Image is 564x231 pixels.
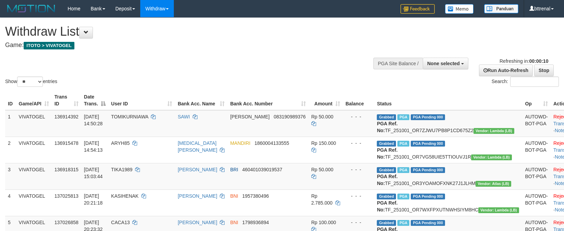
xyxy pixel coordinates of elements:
th: ID [5,91,16,110]
span: 136914392 [55,114,79,119]
span: Grabbed [377,167,396,173]
td: VIVATOGEL [16,163,52,189]
img: Button%20Memo.svg [445,4,474,14]
b: PGA Ref. No: [377,200,397,212]
span: BRI [230,167,238,172]
th: Trans ID: activate to sort column ascending [52,91,81,110]
b: PGA Ref. No: [377,147,397,160]
span: Grabbed [377,114,396,120]
b: PGA Ref. No: [377,174,397,186]
span: Marked by bttwdluis [397,114,409,120]
span: None selected [427,61,460,66]
a: Stop [534,65,554,76]
h1: Withdraw List [5,25,369,38]
td: 2 [5,137,16,163]
img: panduan.png [484,4,518,13]
span: Vendor URL: https://dashboard.q2checkout.com/secure [476,181,511,187]
th: Date Trans.: activate to sort column descending [81,91,108,110]
span: 137026858 [55,220,79,225]
th: User ID: activate to sort column ascending [108,91,175,110]
td: VIVATOGEL [16,137,52,163]
span: 136915478 [55,140,79,146]
td: 4 [5,189,16,216]
td: 1 [5,110,16,137]
span: PGA Pending [411,141,445,147]
span: Refreshing in: [500,58,548,64]
a: [MEDICAL_DATA][PERSON_NAME] [178,140,217,153]
th: Bank Acc. Name: activate to sort column ascending [175,91,227,110]
span: ARYH85 [111,140,130,146]
td: TF_251001_OR3YOAMOFXNK27J1JLHM [374,163,522,189]
label: Show entries [5,77,57,87]
button: None selected [423,58,468,69]
a: [PERSON_NAME] [178,167,217,172]
span: TOMIKURNIAWA [111,114,148,119]
span: CACA13 [111,220,130,225]
strong: 00:00:10 [529,58,548,64]
span: Marked by bttwdluis [397,141,409,147]
span: 137025813 [55,193,79,199]
div: PGA Site Balance / [373,58,423,69]
th: Bank Acc. Number: activate to sort column ascending [227,91,308,110]
th: Status [374,91,522,110]
span: Copy 1798936894 to clipboard [242,220,269,225]
span: Rp 150.000 [311,140,336,146]
span: [PERSON_NAME] [230,114,269,119]
div: - - - [346,140,372,147]
th: Game/API: activate to sort column ascending [16,91,52,110]
span: Rp 100.000 [311,220,336,225]
span: Vendor URL: https://dashboard.q2checkout.com/secure [478,207,519,213]
div: - - - [346,166,372,173]
td: AUTOWD-BOT-PGA [522,163,551,189]
td: AUTOWD-BOT-PGA [522,110,551,137]
td: TF_251001_OR7WXFPXUTNWHSIYM8HC [374,189,522,216]
span: Marked by bttwdluis [397,194,409,199]
span: [DATE] 14:54:13 [84,140,103,153]
img: Feedback.jpg [400,4,435,14]
span: Rp 2.785.000 [311,193,333,206]
span: Copy 1957380496 to clipboard [242,193,269,199]
span: PGA Pending [411,114,445,120]
span: 136918315 [55,167,79,172]
span: [DATE] 14:50:28 [84,114,103,126]
span: [DATE] 20:21:18 [84,193,103,206]
span: Marked by bttwdluis [397,220,409,226]
span: BNI [230,193,238,199]
h4: Game: [5,42,369,49]
span: Rp 50.000 [311,114,334,119]
span: Copy 083190989376 to clipboard [274,114,305,119]
div: - - - [346,113,372,120]
img: MOTION_logo.png [5,3,57,14]
input: Search: [510,77,559,87]
td: TF_251001_OR7VG58UIE5TTIOUVJ1R [374,137,522,163]
span: Marked by bttwdluis [397,167,409,173]
th: Balance [343,91,374,110]
span: ITOTO > VIVATOGEL [24,42,74,49]
label: Search: [492,77,559,87]
span: Vendor URL: https://dashboard.q2checkout.com/secure [471,154,512,160]
span: KASIHENAK [111,193,139,199]
th: Op: activate to sort column ascending [522,91,551,110]
span: Copy 1860004133555 to clipboard [254,140,289,146]
a: Run Auto-Refresh [479,65,533,76]
span: Rp 50.000 [311,167,334,172]
span: Copy 460401039019537 to clipboard [242,167,282,172]
div: - - - [346,219,372,226]
td: TF_251001_OR7ZJWU7PB8P1CD675Z2 [374,110,522,137]
td: AUTOWD-BOT-PGA [522,137,551,163]
a: SAWI [178,114,190,119]
select: Showentries [17,77,43,87]
td: VIVATOGEL [16,189,52,216]
span: PGA Pending [411,220,445,226]
th: Amount: activate to sort column ascending [309,91,343,110]
span: Vendor URL: https://dashboard.q2checkout.com/secure [473,128,514,134]
b: PGA Ref. No: [377,121,397,133]
span: TIKA1989 [111,167,132,172]
span: Grabbed [377,220,396,226]
a: [PERSON_NAME] [178,220,217,225]
td: AUTOWD-BOT-PGA [522,189,551,216]
td: VIVATOGEL [16,110,52,137]
span: PGA Pending [411,194,445,199]
td: 3 [5,163,16,189]
a: [PERSON_NAME] [178,193,217,199]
